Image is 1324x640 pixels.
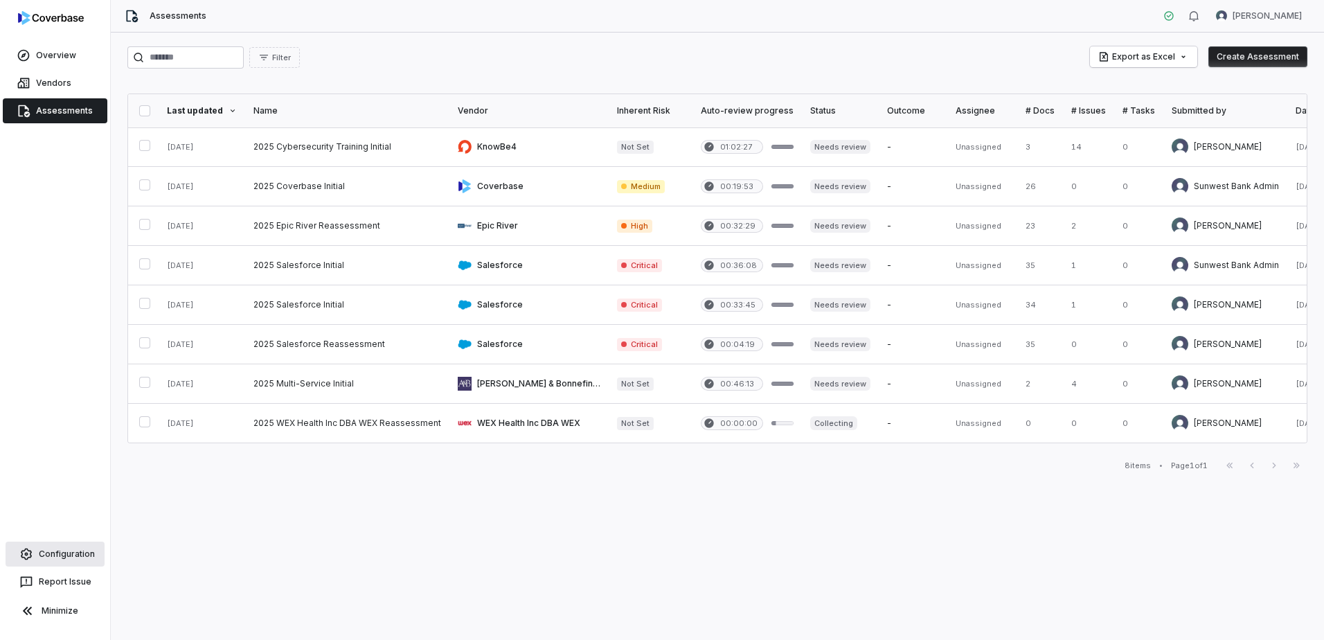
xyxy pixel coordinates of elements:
div: Status [810,105,870,116]
img: Sunwest Bank Admin avatar [1172,178,1188,195]
div: Vendor [458,105,600,116]
img: Brian Anderson avatar [1172,139,1188,155]
img: Brian Anderson avatar [1172,336,1188,353]
a: Vendors [3,71,107,96]
td: - [879,246,947,285]
div: Name [253,105,441,116]
span: [PERSON_NAME] [1233,10,1302,21]
button: Report Issue [6,569,105,594]
td: - [879,404,947,443]
td: - [879,364,947,404]
td: - [879,325,947,364]
span: Filter [272,53,291,63]
button: Minimize [6,597,105,625]
img: logo-D7KZi-bG.svg [18,11,84,25]
td: - [879,285,947,325]
td: - [879,206,947,246]
a: Assessments [3,98,107,123]
div: # Issues [1071,105,1106,116]
div: Inherent Risk [617,105,684,116]
div: Last updated [167,105,237,116]
div: Outcome [887,105,939,116]
img: Sunwest Bank Admin avatar [1172,257,1188,274]
div: # Docs [1026,105,1055,116]
div: Assignee [956,105,1009,116]
img: Brian Anderson avatar [1216,10,1227,21]
img: Brian Anderson avatar [1172,217,1188,234]
img: Brian Anderson avatar [1172,415,1188,432]
td: - [879,127,947,167]
div: # Tasks [1122,105,1155,116]
img: Brian Anderson avatar [1172,296,1188,313]
div: Auto-review progress [701,105,794,116]
span: Assessments [150,10,206,21]
div: Submitted by [1172,105,1279,116]
a: Overview [3,43,107,68]
button: Brian Anderson avatar[PERSON_NAME] [1208,6,1310,26]
td: - [879,167,947,206]
button: Filter [249,47,300,68]
div: Page 1 of 1 [1171,461,1208,471]
a: Configuration [6,542,105,567]
img: Brian Anderson avatar [1172,375,1188,392]
button: Create Assessment [1208,46,1307,67]
div: • [1159,461,1163,470]
div: 8 items [1125,461,1151,471]
button: Export as Excel [1090,46,1197,67]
